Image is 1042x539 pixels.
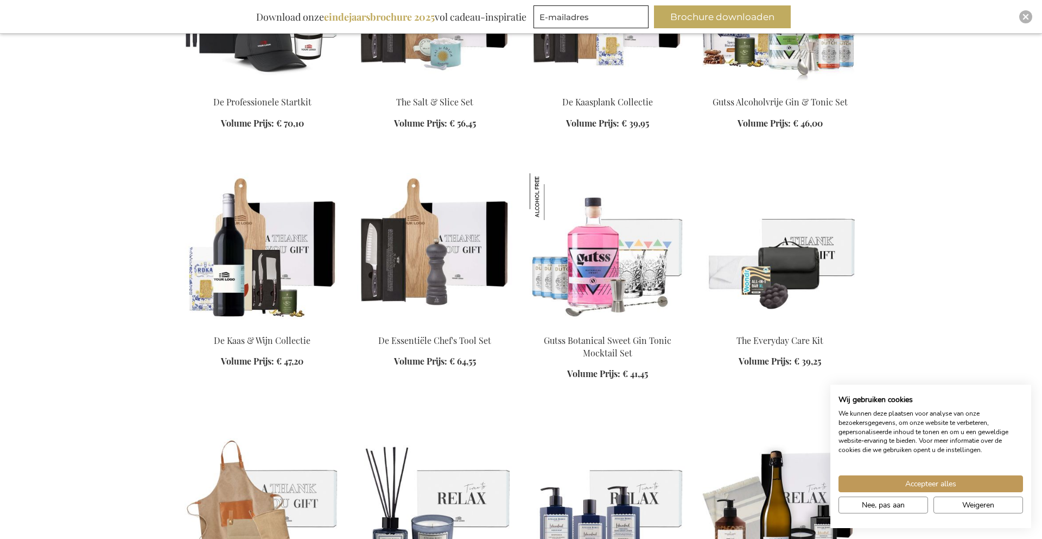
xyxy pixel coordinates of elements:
[251,5,531,28] div: Download onze vol cadeau-inspiratie
[621,117,649,129] span: € 39,95
[357,321,512,331] a: De Essentiële Chef's Tool Set
[562,96,653,108] a: De Kaasplank Collectie
[530,83,685,93] a: The Cheese Board Collection
[394,355,476,368] a: Volume Prijs: € 64,55
[793,117,823,129] span: € 46,00
[702,83,857,93] a: Gutss Non-Alcoholic Gin & Tonic Set Gutss Alcoholvrije Gin & Tonic Set
[794,355,821,367] span: € 39,25
[567,368,620,379] span: Volume Prijs:
[185,321,340,331] a: De Kaas & Wijn Collectie
[185,173,340,325] img: De Kaas & Wijn Collectie
[214,335,310,346] a: De Kaas & Wijn Collectie
[221,355,303,368] a: Volume Prijs: € 47,20
[1022,14,1029,20] img: Close
[221,117,304,130] a: Volume Prijs: € 70,10
[544,335,671,359] a: Gutss Botanical Sweet Gin Tonic Mocktail Set
[862,499,905,511] span: Nee, pas aan
[567,368,648,380] a: Volume Prijs: € 41,45
[378,335,491,346] a: De Essentiële Chef's Tool Set
[654,5,791,28] button: Brochure downloaden
[838,395,1023,405] h2: Wij gebruiken cookies
[736,335,823,346] a: The Everyday Care Kit
[566,117,619,129] span: Volume Prijs:
[530,321,685,331] a: Gutss Botanical Sweet Gin Tonic Mocktail Set Gutss Botanical Sweet Gin Tonic Mocktail Set
[838,475,1023,492] button: Accepteer alle cookies
[622,368,648,379] span: € 41,45
[276,117,304,129] span: € 70,10
[838,409,1023,455] p: We kunnen deze plaatsen voor analyse van onze bezoekersgegevens, om onze website te verbeteren, g...
[962,499,994,511] span: Weigeren
[530,173,685,325] img: Gutss Botanical Sweet Gin Tonic Mocktail Set
[213,96,312,108] a: De Professionele Startkit
[533,5,649,28] input: E-mailadres
[324,10,435,23] b: eindejaarsbrochure 2025
[933,497,1023,513] button: Alle cookies weigeren
[394,355,447,367] span: Volume Prijs:
[221,355,274,367] span: Volume Prijs:
[702,173,857,325] img: The Everyday Care Kit
[221,117,274,129] span: Volume Prijs:
[838,497,928,513] button: Pas cookie voorkeuren aan
[738,117,791,129] span: Volume Prijs:
[449,355,476,367] span: € 64,55
[713,96,848,108] a: Gutss Alcoholvrije Gin & Tonic Set
[276,355,303,367] span: € 47,20
[566,117,649,130] a: Volume Prijs: € 39,95
[702,321,857,331] a: The Everyday Care Kit
[185,83,340,93] a: The Professional Starter Kit
[357,173,512,325] img: De Essentiële Chef's Tool Set
[905,478,956,490] span: Accepteer alles
[530,173,576,220] img: Gutss Botanical Sweet Gin Tonic Mocktail Set
[739,355,821,368] a: Volume Prijs: € 39,25
[739,355,792,367] span: Volume Prijs:
[738,117,823,130] a: Volume Prijs: € 46,00
[1019,10,1032,23] div: Close
[533,5,652,32] form: marketing offers and promotions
